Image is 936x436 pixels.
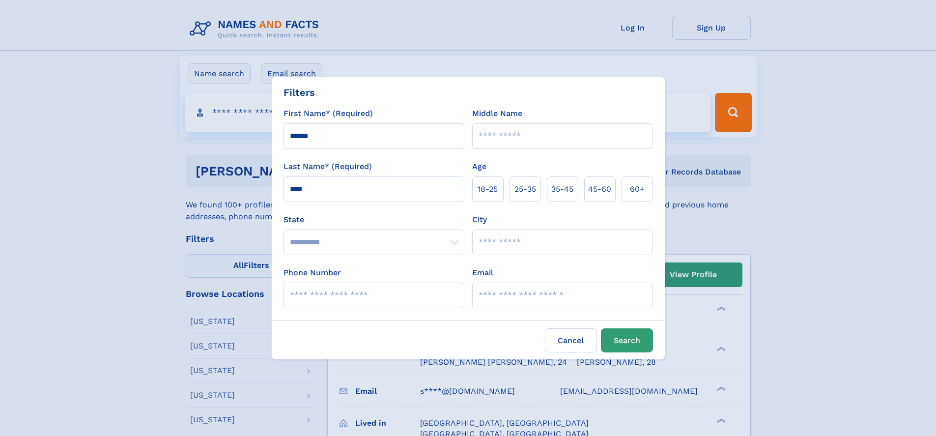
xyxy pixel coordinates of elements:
[588,183,611,195] span: 45‑60
[284,85,315,100] div: Filters
[284,161,372,173] label: Last Name* (Required)
[478,183,498,195] span: 18‑25
[545,328,597,352] label: Cancel
[514,183,536,195] span: 25‑35
[472,267,493,279] label: Email
[551,183,573,195] span: 35‑45
[472,108,522,119] label: Middle Name
[284,214,464,226] label: State
[630,183,645,195] span: 60+
[601,328,653,352] button: Search
[284,267,341,279] label: Phone Number
[472,161,486,173] label: Age
[284,108,373,119] label: First Name* (Required)
[472,214,487,226] label: City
